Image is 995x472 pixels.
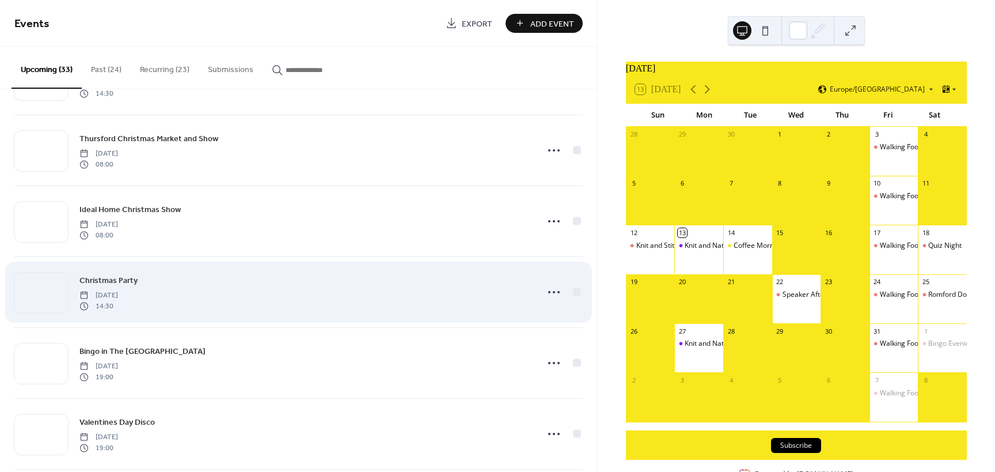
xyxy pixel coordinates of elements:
div: 7 [727,179,735,188]
a: Christmas Party [79,274,138,287]
div: 7 [873,376,882,384]
div: Walking Football [869,388,918,398]
div: 17 [873,228,882,237]
span: Bingo in The [GEOGRAPHIC_DATA] [79,346,206,358]
div: 19 [629,278,638,286]
div: 29 [678,130,686,139]
div: 21 [727,278,735,286]
div: Knit and Stitch Show [636,241,701,251]
span: 08:00 [79,230,118,240]
button: Submissions [199,47,263,88]
div: 5 [629,179,638,188]
div: 10 [873,179,882,188]
div: Walking Football [880,388,932,398]
a: Thursford Christmas Market and Show [79,132,218,145]
button: Recurring (23) [131,47,199,88]
span: Events [14,13,50,35]
a: Add Event [506,14,583,33]
div: Romford Dogs Outing [918,290,967,300]
div: 5 [776,376,784,384]
div: 9 [824,179,833,188]
div: 14 [727,228,735,237]
span: Export [462,18,492,30]
div: Speaker Afternoon - April Young Weeley Vet [772,290,821,300]
div: 28 [727,327,735,335]
div: Walking Football [880,339,932,349]
div: Thu [819,104,865,127]
div: 31 [873,327,882,335]
div: Coffee Morning [723,241,772,251]
div: Walking Football [880,290,932,300]
div: Walking Football [869,290,918,300]
div: Speaker Afternoon - [PERSON_NAME] Vet [783,290,915,300]
div: 4 [921,130,930,139]
div: Walking Football [880,191,932,201]
button: Subscribe [771,438,821,453]
div: Sun [635,104,681,127]
div: 6 [678,179,686,188]
div: 13 [678,228,686,237]
div: 30 [824,327,833,335]
div: 3 [678,376,686,384]
span: [DATE] [79,361,118,372]
div: 25 [921,278,930,286]
div: 27 [678,327,686,335]
div: 8 [776,179,784,188]
button: Past (24) [82,47,131,88]
span: [DATE] [79,220,118,230]
a: Ideal Home Christmas Show [79,203,181,216]
div: 28 [629,130,638,139]
div: Walking Football [880,241,932,251]
div: Walking Football [869,241,918,251]
div: Walking Football [869,142,918,152]
div: 30 [727,130,735,139]
div: Knit and Natter [685,339,733,349]
div: 22 [776,278,784,286]
div: [DATE] [626,62,967,75]
div: 2 [824,130,833,139]
a: Bingo in The [GEOGRAPHIC_DATA] [79,345,206,358]
span: [DATE] [79,432,118,443]
div: Knit and Natter [674,241,723,251]
div: 11 [921,179,930,188]
div: Fri [865,104,912,127]
span: Christmas Party [79,275,138,287]
span: Europe/[GEOGRAPHIC_DATA] [830,86,925,93]
div: Walking Football [869,191,918,201]
div: Bingo Evening with Fish and Chips [918,339,967,349]
div: 29 [776,327,784,335]
div: 1 [776,130,784,139]
div: Quiz Night [918,241,967,251]
div: 12 [629,228,638,237]
span: Ideal Home Christmas Show [79,204,181,216]
div: Sat [912,104,958,127]
span: 14:30 [79,88,118,99]
div: Knit and Natter [685,241,733,251]
span: 08:00 [79,159,118,169]
button: Upcoming (33) [12,47,82,89]
a: Valentines Day Disco [79,416,155,429]
div: 2 [629,376,638,384]
span: 14:30 [79,301,118,311]
div: Walking Football [880,142,932,152]
div: 3 [873,130,882,139]
div: 1 [921,327,930,335]
span: [DATE] [79,290,118,301]
div: 8 [921,376,930,384]
div: Quiz Night [928,241,962,251]
div: 24 [873,278,882,286]
div: Mon [681,104,727,127]
div: 26 [629,327,638,335]
div: 15 [776,228,784,237]
div: Knit and Stitch Show [626,241,675,251]
div: 16 [824,228,833,237]
span: 19:00 [79,443,118,453]
span: Add Event [530,18,574,30]
span: Thursford Christmas Market and Show [79,133,218,145]
div: 23 [824,278,833,286]
span: [DATE] [79,149,118,159]
div: 6 [824,376,833,384]
a: Export [437,14,501,33]
span: 19:00 [79,372,118,382]
span: Valentines Day Disco [79,417,155,429]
